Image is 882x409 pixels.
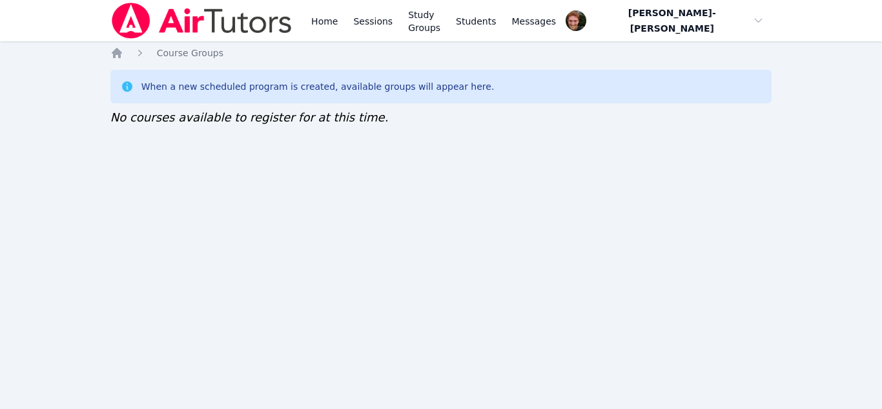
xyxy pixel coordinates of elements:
span: Course Groups [157,48,223,58]
nav: Breadcrumb [110,47,772,59]
span: No courses available to register for at this time. [110,110,389,124]
img: Air Tutors [110,3,293,39]
a: Course Groups [157,47,223,59]
div: When a new scheduled program is created, available groups will appear here. [141,80,495,93]
span: Messages [512,15,557,28]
